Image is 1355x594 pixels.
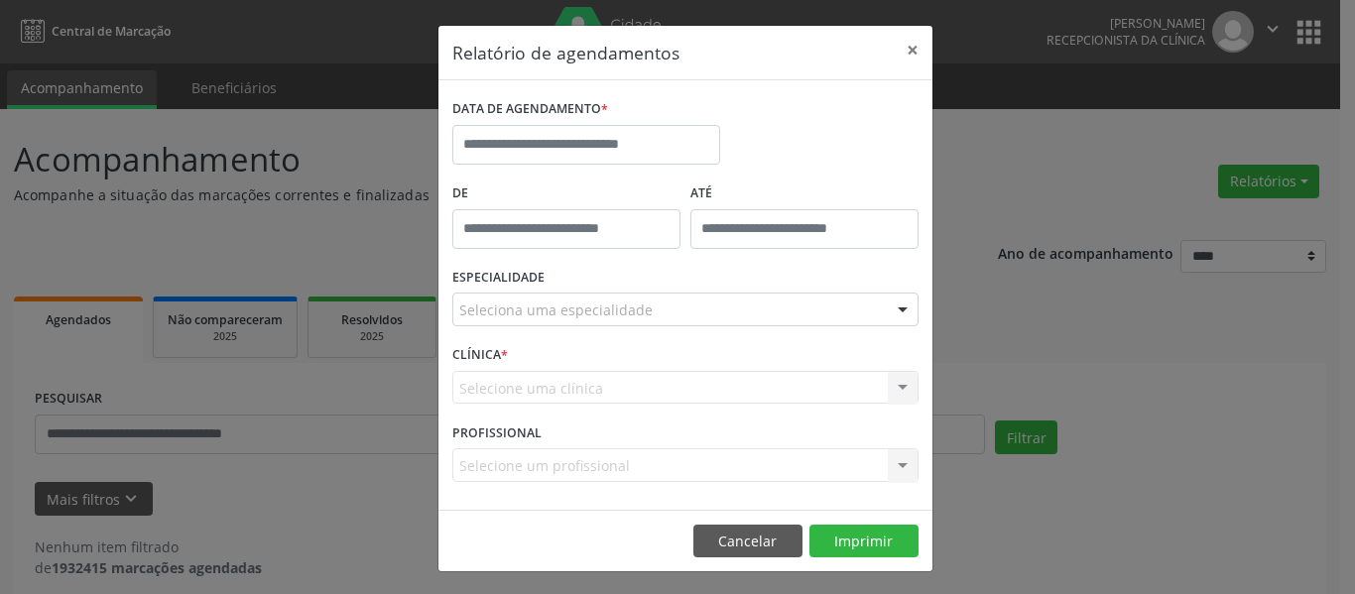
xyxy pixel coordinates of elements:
span: Seleciona uma especialidade [459,299,653,320]
label: De [452,178,680,209]
label: CLÍNICA [452,340,508,371]
button: Close [893,26,932,74]
h5: Relatório de agendamentos [452,40,679,65]
label: ESPECIALIDADE [452,263,545,294]
label: DATA DE AGENDAMENTO [452,94,608,125]
label: ATÉ [690,178,919,209]
button: Imprimir [809,525,919,558]
button: Cancelar [693,525,802,558]
label: PROFISSIONAL [452,417,542,448]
